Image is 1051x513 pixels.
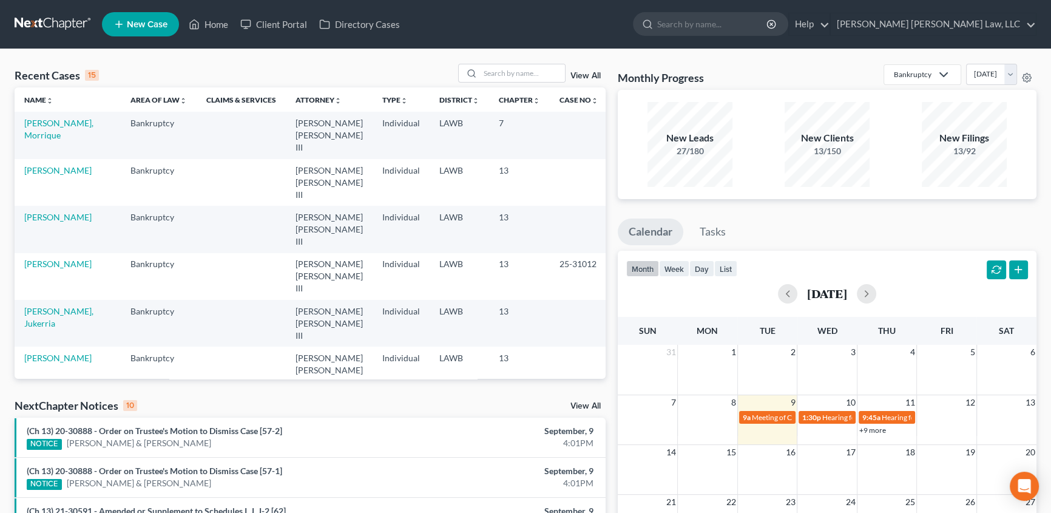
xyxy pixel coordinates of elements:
[789,395,797,410] span: 9
[894,69,931,80] div: Bankruptcy
[27,466,282,476] a: (Ch 13) 20-30888 - Order on Trustee's Motion to Dismiss Case [57-1]
[430,300,489,347] td: LAWB
[1029,345,1036,359] span: 6
[665,495,677,509] span: 21
[618,219,683,245] a: Calendar
[413,477,593,489] div: 4:01PM
[689,260,714,277] button: day
[24,306,93,328] a: [PERSON_NAME], Jukerria
[489,253,550,300] td: 13
[489,206,550,253] td: 13
[130,95,187,104] a: Area of Lawunfold_more
[472,97,479,104] i: unfold_more
[121,112,197,158] td: Bankruptcy
[400,97,408,104] i: unfold_more
[24,95,53,104] a: Nameunfold_more
[714,260,737,277] button: list
[127,20,167,29] span: New Case
[121,159,197,206] td: Bankruptcy
[922,145,1007,157] div: 13/92
[964,395,976,410] span: 12
[822,413,917,422] span: Hearing for [PERSON_NAME]
[845,495,857,509] span: 24
[964,445,976,460] span: 19
[489,159,550,206] td: 13
[730,395,737,410] span: 8
[904,395,916,410] span: 11
[862,413,880,422] span: 9:45a
[27,439,62,450] div: NOTICE
[373,159,430,206] td: Individual
[413,465,593,477] div: September, 9
[197,87,286,112] th: Claims & Services
[121,347,197,393] td: Bankruptcy
[373,206,430,253] td: Individual
[859,426,886,435] a: +9 more
[180,97,187,104] i: unfold_more
[845,395,857,410] span: 10
[121,300,197,347] td: Bankruptcy
[591,97,598,104] i: unfold_more
[413,425,593,437] div: September, 9
[85,70,99,81] div: 15
[785,131,870,145] div: New Clients
[499,95,540,104] a: Chapterunfold_more
[845,445,857,460] span: 17
[626,260,659,277] button: month
[121,206,197,253] td: Bankruptcy
[785,445,797,460] span: 16
[24,165,92,175] a: [PERSON_NAME]
[489,112,550,158] td: 7
[665,345,677,359] span: 31
[430,347,489,393] td: LAWB
[430,206,489,253] td: LAWB
[183,13,234,35] a: Home
[24,353,92,363] a: [PERSON_NAME]
[373,253,430,300] td: Individual
[430,159,489,206] td: LAWB
[313,13,406,35] a: Directory Cases
[647,145,732,157] div: 27/180
[665,445,677,460] span: 14
[743,413,751,422] span: 9a
[296,95,342,104] a: Attorneyunfold_more
[15,398,137,413] div: NextChapter Notices
[785,495,797,509] span: 23
[850,345,857,359] span: 3
[831,13,1036,35] a: [PERSON_NAME] [PERSON_NAME] Law, LLC
[489,300,550,347] td: 13
[1024,395,1036,410] span: 13
[882,413,1041,422] span: Hearing for [PERSON_NAME] & [PERSON_NAME]
[286,159,373,206] td: [PERSON_NAME] [PERSON_NAME] III
[24,212,92,222] a: [PERSON_NAME]
[67,477,211,489] a: [PERSON_NAME] & [PERSON_NAME]
[373,300,430,347] td: Individual
[789,13,830,35] a: Help
[373,112,430,158] td: Individual
[234,13,313,35] a: Client Portal
[559,95,598,104] a: Case Nounfold_more
[1024,445,1036,460] span: 20
[1024,495,1036,509] span: 27
[759,325,775,336] span: Tue
[27,479,62,490] div: NOTICE
[413,437,593,449] div: 4:01PM
[382,95,408,104] a: Typeunfold_more
[730,345,737,359] span: 1
[689,219,737,245] a: Tasks
[969,345,976,359] span: 5
[46,97,53,104] i: unfold_more
[533,97,540,104] i: unfold_more
[430,253,489,300] td: LAWB
[334,97,342,104] i: unfold_more
[789,345,797,359] span: 2
[480,64,565,82] input: Search by name...
[24,118,93,140] a: [PERSON_NAME], Morrique
[904,495,916,509] span: 25
[550,253,608,300] td: 25-31012
[697,325,718,336] span: Mon
[785,145,870,157] div: 13/150
[670,395,677,410] span: 7
[1010,472,1039,501] div: Open Intercom Messenger
[618,70,704,85] h3: Monthly Progress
